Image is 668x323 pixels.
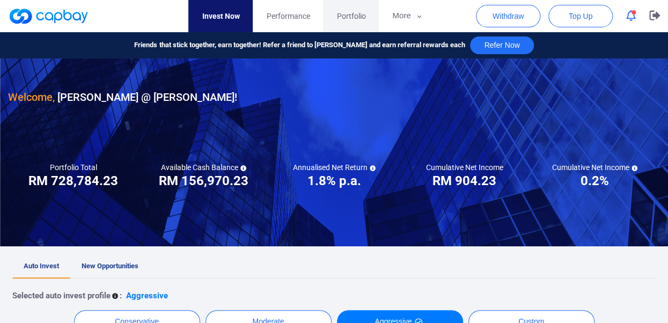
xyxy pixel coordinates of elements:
[50,163,97,172] h5: Portfolio Total
[161,163,246,172] h5: Available Cash Balance
[8,91,55,104] span: Welcome,
[476,5,540,27] button: Withdraw
[336,10,365,22] span: Portfolio
[120,289,122,302] p: :
[552,163,637,172] h5: Cumulative Net Income
[8,89,237,106] h3: [PERSON_NAME] @ [PERSON_NAME] !
[307,172,361,189] h3: 1.8% p.a.
[12,289,111,302] p: Selected auto invest profile
[24,262,59,270] span: Auto Invest
[159,172,248,189] h3: RM 156,970.23
[266,10,310,22] span: Performance
[134,40,465,51] span: Friends that stick together, earn together! Refer a friend to [PERSON_NAME] and earn referral rew...
[548,5,613,27] button: Top Up
[82,262,138,270] span: New Opportunities
[432,172,496,189] h3: RM 904.23
[470,36,533,54] button: Refer Now
[581,172,609,189] h3: 0.2%
[569,11,592,21] span: Top Up
[28,172,118,189] h3: RM 728,784.23
[293,163,376,172] h5: Annualised Net Return
[126,289,168,302] p: Aggressive
[426,163,503,172] h5: Cumulative Net Income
